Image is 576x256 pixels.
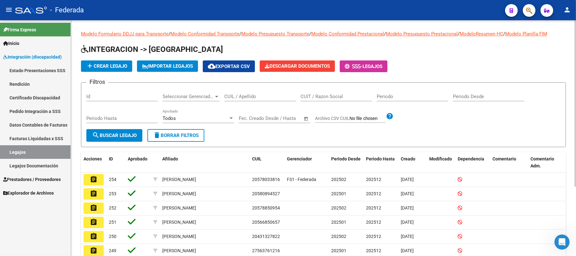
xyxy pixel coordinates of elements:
input: Fecha fin [270,116,301,121]
div: Asi que asumo que este es el caso y por tal motivo recién tienen publicado como primer dr.envio e... [5,134,104,185]
span: Comentario [492,156,516,161]
mat-icon: assignment [90,247,97,254]
span: 202512 [366,248,381,253]
span: 253 [109,191,116,196]
span: Buscar Legajo [92,133,137,138]
button: Descargar Documentos [260,60,335,72]
span: 252 [109,205,116,210]
span: Prestadores / Proveedores [3,176,61,183]
span: [DATE] [401,234,414,239]
span: Gerenciador [287,156,312,161]
span: - Federada [50,3,84,17]
span: Exportar CSV [208,64,250,69]
button: Exportar CSV [203,60,255,72]
button: IMPORTAR LEGAJOS [137,60,198,72]
span: Modificado [429,156,452,161]
datatable-header-cell: Afiliado [160,152,250,173]
span: 249 [109,248,116,253]
span: [DATE] [401,248,414,253]
datatable-header-cell: ID [106,152,125,173]
span: 20580894527 [252,191,280,196]
span: 202501 [331,220,346,225]
div: Cualquier otra duda estamos a su disposición. [10,11,99,23]
button: go back [4,3,16,15]
span: 202502 [331,234,346,239]
span: Crear Legajo [86,63,127,69]
span: CUIL [252,156,262,161]
div: [PERSON_NAME] [162,190,196,197]
span: 202512 [366,234,381,239]
datatable-header-cell: Aprobado [125,152,151,173]
span: ID [109,156,113,161]
a: Modelo Conformidad Prestacional [311,31,384,37]
mat-icon: delete [153,131,161,139]
datatable-header-cell: Dependencia [455,152,490,173]
datatable-header-cell: Modificado [427,152,455,173]
datatable-header-cell: CUIL [250,152,284,173]
span: 250 [109,234,116,239]
span: 254 [109,177,116,182]
div: Federico dice… [5,33,121,76]
div: [PERSON_NAME] [162,247,196,254]
a: Modelo Presupuesto Prestacional [386,31,458,37]
input: Archivo CSV CUIL [350,116,386,122]
mat-icon: search [92,131,100,139]
div: [PERSON_NAME] [162,204,196,212]
button: Enviar un mensaje… [108,205,119,215]
button: Buscar Legajo [86,129,142,142]
a: Modelo Formulario DDJJ para Transporte [81,31,169,37]
datatable-header-cell: Acciones [81,152,106,173]
mat-icon: assignment [90,218,97,226]
div: Ok, pero nos subimos recientemente al sistema SAAS, antes se hicieron presentaciones así que debe... [28,36,116,67]
button: Crear Legajo [81,60,132,72]
span: 20578850954 [252,205,280,210]
span: [DATE] [401,177,414,182]
a: Modelo Conformidad Transporte [170,31,239,37]
textarea: Escribe un mensaje... [5,194,121,205]
span: IMPORTAR LEGAJOS [142,63,193,69]
div: Cualquier otra duda estamos a su disposición. [5,7,104,27]
div: Soporte dice… [5,7,121,32]
div: [PERSON_NAME] [162,176,196,183]
a: ModeloResumen HC [460,31,503,37]
mat-icon: assignment [90,204,97,212]
datatable-header-cell: Periodo Hasta [363,152,398,173]
span: 20566850657 [252,220,280,225]
mat-icon: add [86,62,94,70]
span: Legajos [362,64,382,69]
datatable-header-cell: Creado [398,152,427,173]
button: Start recording [40,207,45,212]
datatable-header-cell: Comentario [490,152,528,173]
div: Soporte dice… [5,76,121,134]
span: 202501 [331,191,346,196]
datatable-header-cell: Periodo Desde [329,152,363,173]
button: Selector de emoji [10,207,15,212]
img: Profile image for Fin [18,3,28,14]
span: - [345,64,362,69]
span: [DATE] [401,205,414,210]
span: 20578033816 [252,177,280,182]
iframe: Intercom live chat [554,234,570,250]
span: Dependencia [458,156,484,161]
div: Asi que asumo que este es el caso y por tal motivo recién tienen publicado como primer dr.envio e... [10,138,99,181]
span: [DATE] [401,220,414,225]
button: -Legajos [340,60,387,72]
button: Inicio [99,3,111,15]
span: Afiliado [162,156,178,161]
span: 202501 [331,248,346,253]
mat-icon: person [563,6,571,14]
datatable-header-cell: Gerenciador [284,152,329,173]
div: Soporte dice… [5,134,121,185]
mat-icon: assignment [90,176,97,183]
datatable-header-cell: Comentario Adm. [528,152,566,173]
div: Pero es necesario que se comunique con la SSS para notificarles y ellos desde allí le modifiquen ... [10,190,99,214]
span: Inicio [3,40,19,47]
span: Explorador de Archivos [3,190,54,197]
div: [PERSON_NAME] [162,219,196,226]
span: Aprobado [128,156,147,161]
button: Borrar Filtros [147,129,204,142]
span: INTEGRACION -> [GEOGRAPHIC_DATA] [81,45,223,54]
div: Soporte dice… [5,186,121,232]
span: 202502 [331,177,346,182]
a: Modelo Planilla FIM [505,31,547,37]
